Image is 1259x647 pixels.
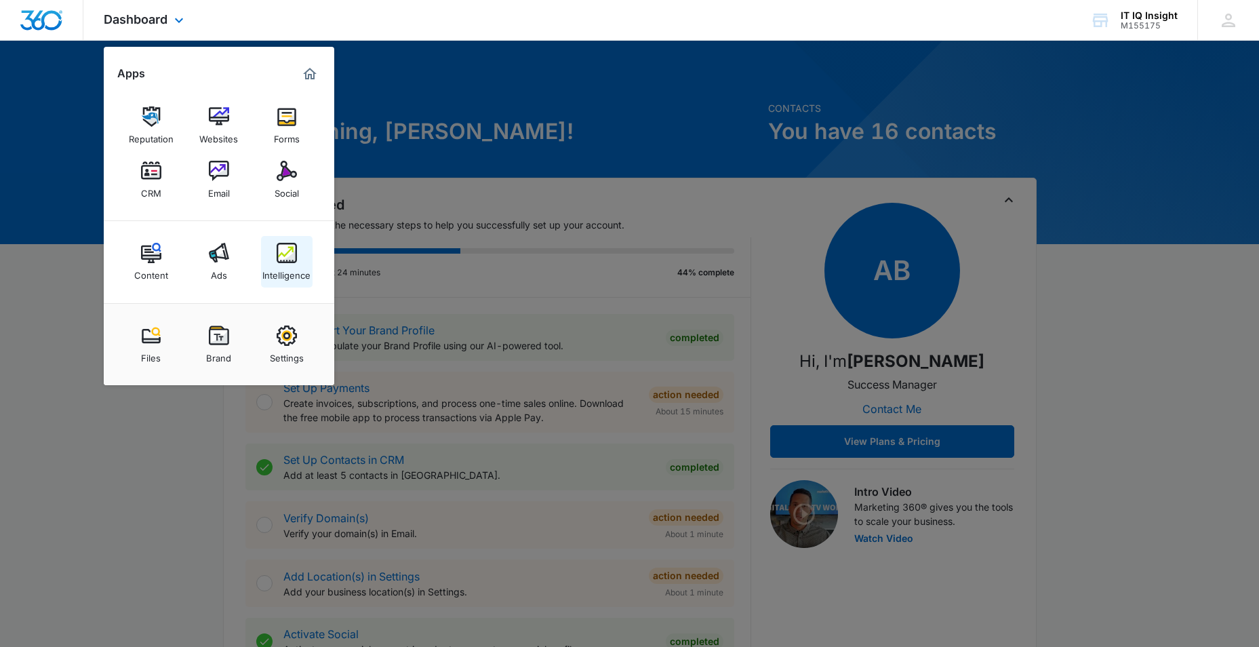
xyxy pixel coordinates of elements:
div: Websites [199,127,238,144]
a: Social [261,154,313,205]
div: Forms [274,127,300,144]
span: Dashboard [104,12,167,26]
a: Email [193,154,245,205]
div: account name [1121,10,1178,21]
a: Websites [193,100,245,151]
a: Ads [193,236,245,288]
div: Brand [206,346,231,364]
a: Content [125,236,177,288]
a: CRM [125,154,177,205]
a: Intelligence [261,236,313,288]
div: Files [141,346,161,364]
div: Social [275,181,299,199]
a: Files [125,319,177,370]
a: Settings [261,319,313,370]
div: Settings [270,346,304,364]
div: Intelligence [262,263,311,281]
div: Reputation [129,127,174,144]
a: Marketing 360® Dashboard [299,63,321,85]
div: Content [134,263,168,281]
h2: Apps [117,67,145,80]
div: account id [1121,21,1178,31]
div: Email [208,181,230,199]
a: Reputation [125,100,177,151]
div: CRM [141,181,161,199]
div: Ads [211,263,227,281]
a: Brand [193,319,245,370]
a: Forms [261,100,313,151]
